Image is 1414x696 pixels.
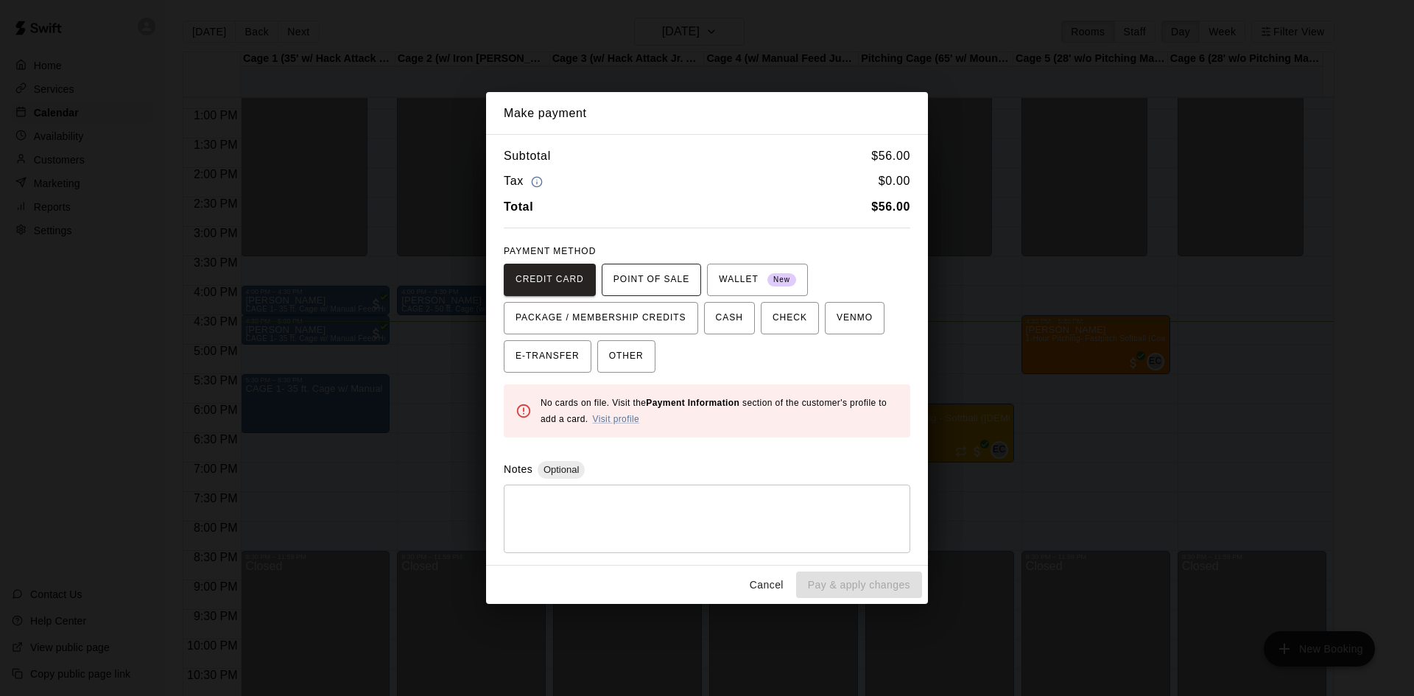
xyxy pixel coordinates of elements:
span: WALLET [719,268,796,292]
span: CASH [716,306,743,330]
button: CASH [704,302,755,334]
span: No cards on file. Visit the section of the customer's profile to add a card. [541,398,887,424]
span: CREDIT CARD [516,268,584,292]
a: Visit profile [592,414,639,424]
button: WALLET New [707,264,808,296]
span: PAYMENT METHOD [504,246,596,256]
button: OTHER [597,340,655,373]
b: Payment Information [646,398,739,408]
span: New [767,270,796,290]
button: PACKAGE / MEMBERSHIP CREDITS [504,302,698,334]
span: CHECK [773,306,807,330]
span: E-TRANSFER [516,345,580,368]
button: POINT OF SALE [602,264,701,296]
b: Total [504,200,533,213]
h6: $ 0.00 [879,172,910,191]
button: CREDIT CARD [504,264,596,296]
h6: Subtotal [504,147,551,166]
span: PACKAGE / MEMBERSHIP CREDITS [516,306,686,330]
h6: Tax [504,172,546,191]
button: Cancel [743,572,790,599]
h6: $ 56.00 [871,147,910,166]
button: VENMO [825,302,884,334]
b: $ 56.00 [871,200,910,213]
span: POINT OF SALE [613,268,689,292]
span: Optional [538,464,585,475]
label: Notes [504,463,532,475]
button: E-TRANSFER [504,340,591,373]
h2: Make payment [486,92,928,135]
span: VENMO [837,306,873,330]
button: CHECK [761,302,819,334]
span: OTHER [609,345,644,368]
